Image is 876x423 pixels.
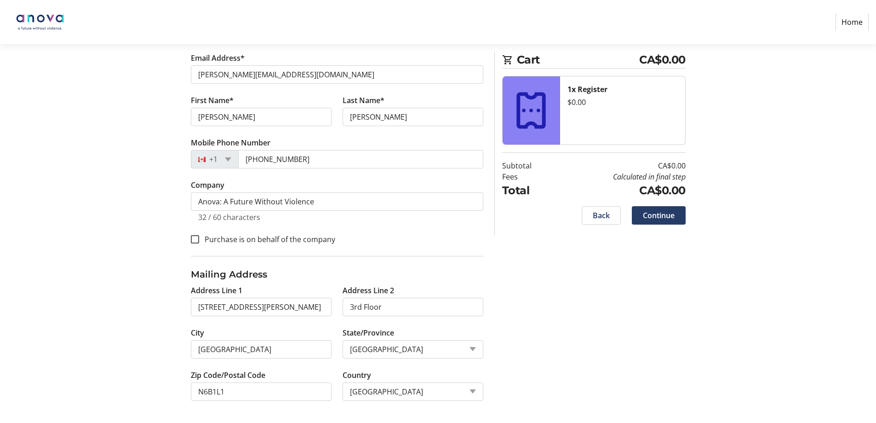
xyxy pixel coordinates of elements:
span: Back [593,210,610,221]
label: Purchase is on behalf of the company [199,234,335,245]
label: Email Address* [191,52,245,64]
span: CA$0.00 [639,52,686,68]
input: Address [191,298,332,316]
td: Fees [502,171,555,182]
label: Last Name* [343,95,384,106]
tr-character-limit: 32 / 60 characters [198,212,260,222]
img: Anova: A Future Without Violence's Logo [7,4,73,41]
label: Address Line 2 [343,285,394,296]
input: City [191,340,332,359]
td: CA$0.00 [555,160,686,171]
td: Subtotal [502,160,555,171]
h3: Mailing Address [191,267,483,281]
label: Country [343,370,371,381]
button: Back [582,206,621,225]
span: Cart [517,52,640,68]
td: Total [502,182,555,199]
label: First Name* [191,95,234,106]
td: CA$0.00 [555,182,686,199]
label: Mobile Phone Number [191,137,270,148]
label: City [191,327,204,338]
td: Calculated in final step [555,171,686,182]
span: Continue [643,210,675,221]
a: Home [836,13,869,31]
input: (506) 234-5678 [238,150,483,168]
input: Zip or Postal Code [191,382,332,401]
button: Continue [632,206,686,225]
label: State/Province [343,327,394,338]
div: $0.00 [567,97,678,108]
label: Company [191,180,224,191]
strong: 1x Register [567,84,607,94]
label: Address Line 1 [191,285,242,296]
label: Zip Code/Postal Code [191,370,265,381]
